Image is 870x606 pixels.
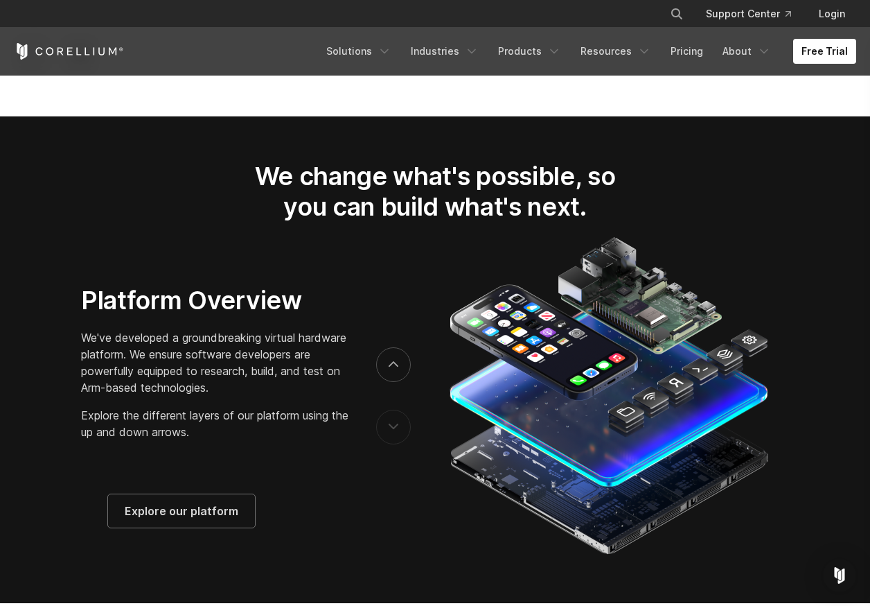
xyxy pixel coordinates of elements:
a: Corellium Home [14,43,124,60]
h3: Platform Overview [81,285,348,315]
h2: We change what's possible, so you can build what's next. [231,161,639,223]
button: previous [376,410,411,444]
a: Explore our platform [108,494,255,528]
div: Navigation Menu [653,1,856,26]
a: Support Center [695,1,802,26]
p: We've developed a groundbreaking virtual hardware platform. We ensure software developers are pow... [81,329,348,396]
img: Corellium_Platform_RPI_Full_470 [443,233,773,559]
div: Open Intercom Messenger [823,559,856,592]
button: next [376,347,411,382]
a: About [714,39,779,64]
a: Login [808,1,856,26]
a: Resources [572,39,659,64]
p: Explore the different layers of our platform using the up and down arrows. [81,407,348,440]
a: Pricing [662,39,711,64]
div: Navigation Menu [318,39,856,64]
a: Solutions [318,39,400,64]
button: Search [664,1,689,26]
span: Explore our platform [125,503,238,519]
a: Industries [402,39,487,64]
a: Products [490,39,569,64]
a: Free Trial [793,39,856,64]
